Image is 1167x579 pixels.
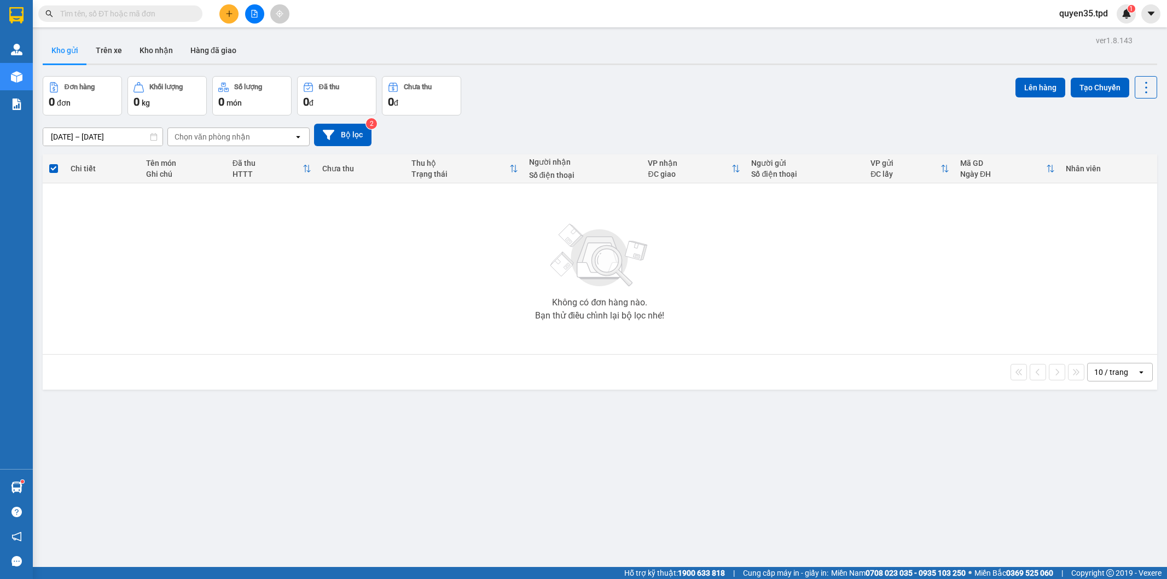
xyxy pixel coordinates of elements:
svg: open [1137,368,1146,377]
div: Đã thu [233,159,303,167]
div: Không có đơn hàng nào. [552,298,647,307]
div: Số lượng [234,83,262,91]
button: Kho nhận [131,37,182,63]
img: warehouse-icon [11,71,22,83]
div: Mã GD [960,159,1046,167]
button: Tạo Chuyến [1071,78,1129,97]
div: Người gửi [751,159,860,167]
button: Hàng đã giao [182,37,245,63]
strong: 0708 023 035 - 0935 103 250 [866,569,966,577]
div: ver 1.8.143 [1096,34,1133,47]
span: Cung cấp máy in - giấy in: [743,567,828,579]
img: warehouse-icon [11,482,22,493]
span: 0 [218,95,224,108]
span: ⚪️ [968,571,972,575]
span: aim [276,10,283,18]
th: Toggle SortBy [865,154,955,183]
div: Người nhận [529,158,637,166]
button: Đã thu0đ [297,76,376,115]
th: Toggle SortBy [227,154,317,183]
div: Thu hộ [411,159,509,167]
div: Chi tiết [71,164,136,173]
button: plus [219,4,239,24]
div: Trạng thái [411,170,509,178]
strong: 1900 633 818 [678,569,725,577]
button: Chưa thu0đ [382,76,461,115]
div: Ngày ĐH [960,170,1046,178]
span: question-circle [11,507,22,517]
button: Số lượng0món [212,76,292,115]
button: caret-down [1141,4,1160,24]
div: Đơn hàng [65,83,95,91]
sup: 1 [21,480,24,483]
span: notification [11,531,22,542]
span: món [227,99,242,107]
strong: 0369 525 060 [1006,569,1053,577]
span: quyen35.tpd [1050,7,1117,20]
div: VP gửi [870,159,940,167]
span: 0 [133,95,140,108]
th: Toggle SortBy [642,154,746,183]
div: Chọn văn phòng nhận [175,131,250,142]
span: file-add [251,10,258,18]
sup: 1 [1128,5,1135,13]
button: Trên xe [87,37,131,63]
span: kg [142,99,150,107]
div: Nhân viên [1066,164,1151,173]
img: svg+xml;base64,PHN2ZyBjbGFzcz0ibGlzdC1wbHVnX19zdmciIHhtbG5zPSJodHRwOi8vd3d3LnczLm9yZy8yMDAwL3N2Zy... [545,217,654,294]
span: copyright [1106,569,1114,577]
span: | [1061,567,1063,579]
span: search [45,10,53,18]
span: plus [225,10,233,18]
div: HTTT [233,170,303,178]
div: ĐC lấy [870,170,940,178]
button: Bộ lọc [314,124,371,146]
div: Số điện thoại [529,171,637,180]
div: 10 / trang [1094,367,1128,378]
img: solution-icon [11,99,22,110]
button: Lên hàng [1015,78,1065,97]
div: Chưa thu [404,83,432,91]
button: Đơn hàng0đơn [43,76,122,115]
span: Hỗ trợ kỹ thuật: [624,567,725,579]
span: 1 [1129,5,1133,13]
span: | [733,567,735,579]
th: Toggle SortBy [955,154,1060,183]
span: đ [394,99,398,107]
div: Chưa thu [322,164,401,173]
sup: 2 [366,118,377,129]
img: logo-vxr [9,7,24,24]
span: message [11,556,22,566]
span: Miền Nam [831,567,966,579]
input: Select a date range. [43,128,162,146]
th: Toggle SortBy [406,154,523,183]
img: icon-new-feature [1122,9,1131,19]
div: Đã thu [319,83,339,91]
span: 0 [49,95,55,108]
div: Tên món [146,159,221,167]
span: đơn [57,99,71,107]
span: Miền Bắc [974,567,1053,579]
button: Kho gửi [43,37,87,63]
span: đ [309,99,313,107]
div: VP nhận [648,159,731,167]
button: Khối lượng0kg [127,76,207,115]
input: Tìm tên, số ĐT hoặc mã đơn [60,8,189,20]
span: 0 [303,95,309,108]
div: ĐC giao [648,170,731,178]
div: Số điện thoại [751,170,860,178]
svg: open [294,132,303,141]
span: 0 [388,95,394,108]
div: Khối lượng [149,83,183,91]
div: Bạn thử điều chỉnh lại bộ lọc nhé! [535,311,664,320]
span: caret-down [1146,9,1156,19]
button: aim [270,4,289,24]
img: warehouse-icon [11,44,22,55]
button: file-add [245,4,264,24]
div: Ghi chú [146,170,221,178]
